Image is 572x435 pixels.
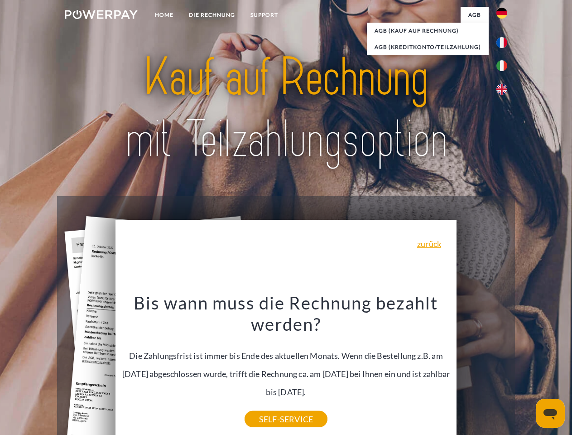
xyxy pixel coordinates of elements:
[367,39,489,55] a: AGB (Kreditkonto/Teilzahlung)
[536,399,565,428] iframe: Schaltfläche zum Öffnen des Messaging-Fensters
[65,10,138,19] img: logo-powerpay-white.svg
[496,84,507,95] img: en
[461,7,489,23] a: agb
[181,7,243,23] a: DIE RECHNUNG
[496,37,507,48] img: fr
[121,292,452,335] h3: Bis wann muss die Rechnung bezahlt werden?
[243,7,286,23] a: SUPPORT
[496,60,507,71] img: it
[367,23,489,39] a: AGB (Kauf auf Rechnung)
[87,43,485,174] img: title-powerpay_de.svg
[121,292,452,419] div: Die Zahlungsfrist ist immer bis Ende des aktuellen Monats. Wenn die Bestellung z.B. am [DATE] abg...
[417,240,441,248] a: zurück
[245,411,327,427] a: SELF-SERVICE
[496,8,507,19] img: de
[147,7,181,23] a: Home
